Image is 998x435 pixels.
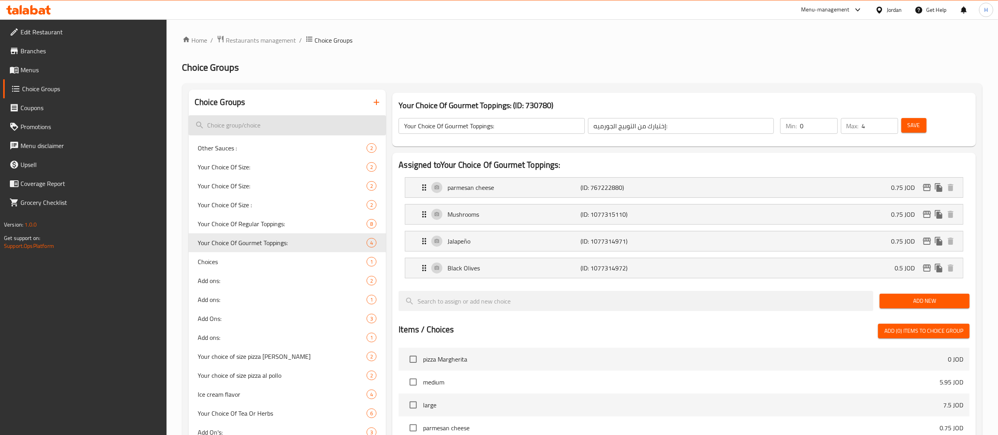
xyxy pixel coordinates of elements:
[945,182,957,193] button: delete
[189,195,386,214] div: Your Choice Of Size :2
[933,182,945,193] button: duplicate
[367,371,376,380] div: Choices
[198,162,367,172] span: Your Choice Of Size:
[367,181,376,191] div: Choices
[367,353,376,360] span: 2
[189,328,386,347] div: Add ons:1
[3,41,167,60] a: Branches
[367,390,376,399] div: Choices
[198,390,367,399] span: Ice cream flavor
[189,252,386,271] div: Choices1
[399,291,873,311] input: search
[21,160,160,169] span: Upsell
[367,334,376,341] span: 1
[4,241,54,251] a: Support.OpsPlatform
[423,400,943,410] span: large
[580,210,669,219] p: (ID: 1077315110)
[367,295,376,304] div: Choices
[195,96,245,108] h2: Choice Groups
[3,79,167,98] a: Choice Groups
[399,201,970,228] li: Expand
[182,36,208,45] a: Home
[198,276,367,285] span: Add ons:
[895,263,921,273] p: 0.5 JOD
[367,296,376,304] span: 1
[198,333,367,342] span: Add ons:
[4,219,23,230] span: Version:
[21,122,160,131] span: Promotions
[921,208,933,220] button: edit
[21,103,160,112] span: Coupons
[367,315,376,322] span: 3
[21,46,160,56] span: Branches
[367,333,376,342] div: Choices
[448,263,580,273] p: Black Olives
[189,271,386,290] div: Add ons:2
[921,235,933,247] button: edit
[945,235,957,247] button: delete
[367,410,376,417] span: 6
[189,366,386,385] div: Your choice of size pizza al pollo2
[405,178,963,197] div: Expand
[21,141,160,150] span: Menu disclaimer
[399,99,970,112] h3: Your Choice Of Gourmet Toppings: (ID: 730780)
[887,6,902,14] div: Jordan
[448,236,580,246] p: Jalapeño
[21,198,160,207] span: Grocery Checklist
[217,35,296,45] a: Restaurants management
[367,258,376,266] span: 1
[198,352,367,361] span: Your choice of size pizza [PERSON_NAME]
[367,409,376,418] div: Choices
[21,27,160,37] span: Edit Restaurant
[3,193,167,212] a: Grocery Checklist
[878,324,970,338] button: Add (0) items to choice group
[933,262,945,274] button: duplicate
[884,326,963,336] span: Add (0) items to choice group
[367,391,376,398] span: 4
[933,208,945,220] button: duplicate
[198,314,367,323] span: Add Ons:
[367,314,376,323] div: Choices
[943,400,963,410] p: 7.5 JOD
[3,155,167,174] a: Upsell
[423,423,940,433] span: parmesan cheese
[189,139,386,157] div: Other Sauces :2
[3,22,167,41] a: Edit Restaurant
[3,174,167,193] a: Coverage Report
[189,157,386,176] div: Your Choice Of Size:2
[580,236,669,246] p: (ID: 1077314971)
[367,144,376,152] span: 2
[367,352,376,361] div: Choices
[189,347,386,366] div: Your choice of size pizza [PERSON_NAME]2
[3,60,167,79] a: Menus
[198,143,367,153] span: Other Sauces :
[21,179,160,188] span: Coverage Report
[945,262,957,274] button: delete
[921,182,933,193] button: edit
[198,181,367,191] span: Your Choice Of Size:
[891,210,921,219] p: 0.75 JOD
[198,295,367,304] span: Add ons:
[198,238,367,247] span: Your Choice Of Gourmet Toppings:
[198,409,367,418] span: Your Choice Of Tea Or Herbs
[367,238,376,247] div: Choices
[198,257,367,266] span: Choices
[940,377,963,387] p: 5.95 JOD
[908,120,920,130] span: Save
[198,371,367,380] span: Your choice of size pizza al pollo
[448,183,580,192] p: parmesan cheese
[399,174,970,201] li: Expand
[367,372,376,379] span: 2
[367,143,376,153] div: Choices
[448,210,580,219] p: Mushrooms
[367,277,376,285] span: 2
[189,233,386,252] div: Your Choice Of Gourmet Toppings:4
[901,118,927,133] button: Save
[405,258,963,278] div: Expand
[405,204,963,224] div: Expand
[399,228,970,255] li: Expand
[211,36,213,45] li: /
[984,6,988,14] span: H
[945,208,957,220] button: delete
[948,354,963,364] p: 0 JOD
